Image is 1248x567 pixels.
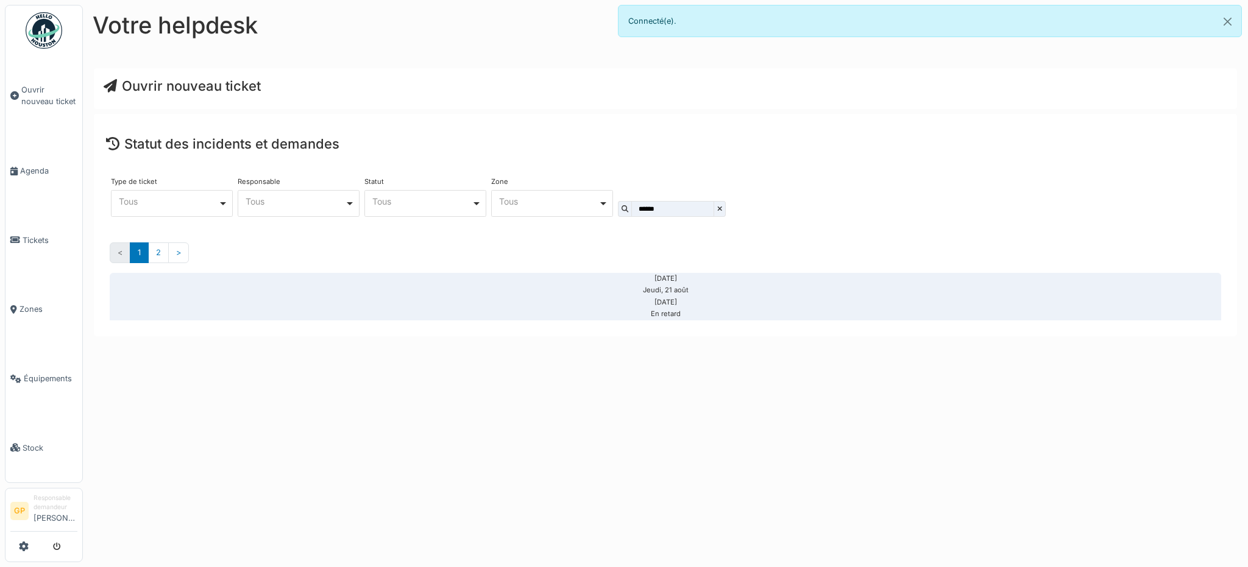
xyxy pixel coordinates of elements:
div: Tous [246,198,345,205]
nav: Pages [110,242,1221,272]
div: Connecté(e). [618,5,1242,37]
a: Agenda [5,136,82,206]
div: Tous [372,198,472,205]
div: [DATE] [119,278,1211,280]
div: Tous [499,198,598,205]
span: Zones [19,303,77,315]
div: Tous [119,198,218,205]
label: Zone [491,178,508,185]
li: [PERSON_NAME] [34,493,77,529]
a: GP Responsable demandeur[PERSON_NAME] [10,493,77,532]
span: Agenda [20,165,77,177]
div: Responsable demandeur [34,493,77,512]
div: En retard [119,314,1211,315]
span: Stock [23,442,77,454]
a: Ouvrir nouveau ticket [5,55,82,136]
span: Tickets [23,234,77,246]
button: Close [1214,5,1241,38]
span: Équipements [24,373,77,384]
label: Type de ticket [111,178,157,185]
img: Badge_color-CXgf-gQk.svg [26,12,62,49]
a: Suivant [168,242,189,262]
h4: Statut des incidents et demandes [106,136,1225,152]
div: [DATE] [119,302,1211,303]
span: Ouvrir nouveau ticket [21,84,77,107]
a: Équipements [5,344,82,414]
a: 1 [130,242,149,262]
a: Stock [5,413,82,482]
a: Zones [5,275,82,344]
div: Jeudi, 21 août [119,290,1211,291]
a: Ouvrir nouveau ticket [104,78,261,94]
a: Tickets [5,205,82,275]
a: 2 [148,242,169,262]
label: Statut [364,178,384,185]
li: GP [10,502,29,520]
label: Responsable [238,178,280,185]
